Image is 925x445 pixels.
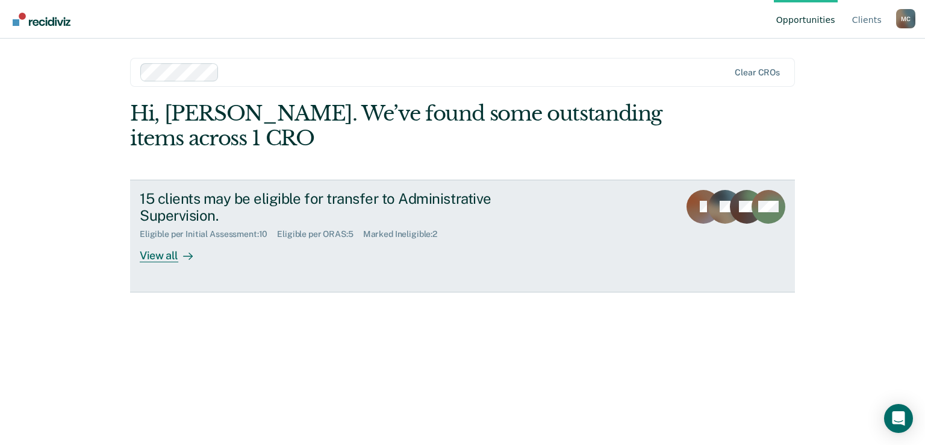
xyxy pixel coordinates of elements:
[130,180,795,292] a: 15 clients may be eligible for transfer to Administrative Supervision.Eligible per Initial Assess...
[363,229,447,239] div: Marked Ineligible : 2
[140,190,562,225] div: 15 clients may be eligible for transfer to Administrative Supervision.
[896,9,915,28] button: Profile dropdown button
[130,101,662,151] div: Hi, [PERSON_NAME]. We’ve found some outstanding items across 1 CRO
[735,68,780,78] div: Clear CROs
[896,9,915,28] div: M C
[13,13,70,26] img: Recidiviz
[884,404,913,433] div: Open Intercom Messenger
[140,229,277,239] div: Eligible per Initial Assessment : 10
[277,229,363,239] div: Eligible per ORAS : 5
[140,239,207,263] div: View all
